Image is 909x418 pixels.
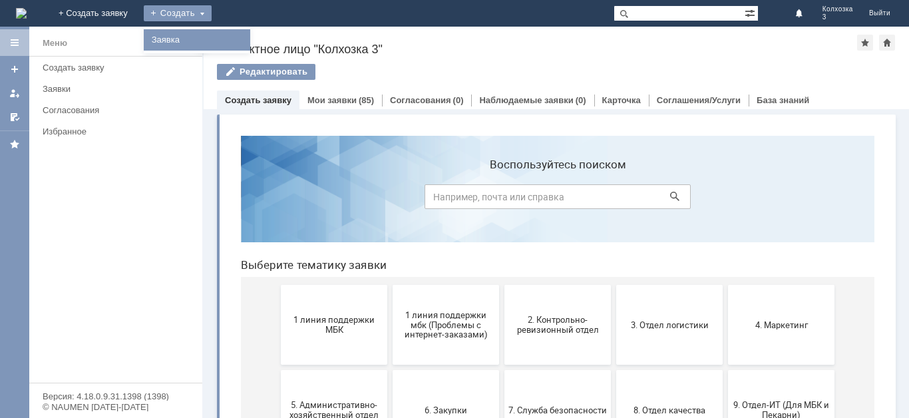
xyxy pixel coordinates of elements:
div: (0) [453,95,464,105]
div: Заявки [43,84,194,94]
a: Перейти на домашнюю страницу [16,8,27,19]
button: Отдел-ИТ (Битрикс24 и CRM) [162,330,269,410]
button: Франчайзинг [498,330,604,410]
span: 5. Административно-хозяйственный отдел [55,275,153,295]
span: 6. Закупки [166,280,265,290]
input: Например, почта или справка [194,59,460,84]
button: Финансовый отдел [386,330,492,410]
a: Создать заявку [225,95,291,105]
a: Создать заявку [37,57,200,78]
div: Контактное лицо "Колхозка 3" [217,43,857,56]
button: Отдел-ИТ (Офис) [274,330,381,410]
span: 8. Отдел качества [390,280,488,290]
a: Соглашения/Услуги [657,95,741,105]
button: 4. Маркетинг [498,160,604,240]
img: logo [16,8,27,19]
a: База знаний [757,95,809,105]
span: 2. Контрольно-ревизионный отдел [278,190,377,210]
span: Расширенный поиск [745,6,758,19]
a: Согласования [37,100,200,120]
span: 1 линия поддержки мбк (Проблемы с интернет-заказами) [166,184,265,214]
span: 7. Служба безопасности [278,280,377,290]
span: Отдел-ИТ (Офис) [278,365,377,375]
a: Карточка [602,95,641,105]
button: Бухгалтерия (для мбк) [51,330,157,410]
span: Колхозка [822,5,853,13]
a: Мои заявки [307,95,357,105]
span: Отдел-ИТ (Битрикс24 и CRM) [166,360,265,380]
a: Мои согласования [4,106,25,128]
a: Заявка [146,32,248,48]
div: Создать заявку [43,63,194,73]
button: 6. Закупки [162,245,269,325]
div: Сделать домашней страницей [879,35,895,51]
button: 1 линия поддержки мбк (Проблемы с интернет-заказами) [162,160,269,240]
div: Добавить в избранное [857,35,873,51]
div: (0) [576,95,586,105]
a: Заявки [37,79,200,99]
button: 2. Контрольно-ревизионный отдел [274,160,381,240]
span: Франчайзинг [502,365,600,375]
span: Бухгалтерия (для мбк) [55,365,153,375]
span: 3 [822,13,853,21]
span: 3. Отдел логистики [390,194,488,204]
button: 1 линия поддержки МБК [51,160,157,240]
div: Избранное [43,126,180,136]
button: 3. Отдел логистики [386,160,492,240]
span: Финансовый отдел [390,365,488,375]
span: 1 линия поддержки МБК [55,190,153,210]
button: 5. Административно-хозяйственный отдел [51,245,157,325]
div: (85) [359,95,374,105]
div: Согласования [43,105,194,115]
header: Выберите тематику заявки [11,133,644,146]
button: 8. Отдел качества [386,245,492,325]
span: 9. Отдел-ИТ (Для МБК и Пекарни) [502,275,600,295]
a: Мои заявки [4,83,25,104]
button: 9. Отдел-ИТ (Для МБК и Пекарни) [498,245,604,325]
div: Создать [144,5,212,21]
div: Меню [43,35,67,51]
div: Версия: 4.18.0.9.31.1398 (1398) [43,392,189,401]
a: Создать заявку [4,59,25,80]
button: 7. Служба безопасности [274,245,381,325]
label: Воспользуйтесь поиском [194,33,460,46]
div: © NAUMEN [DATE]-[DATE] [43,403,189,411]
a: Наблюдаемые заявки [479,95,573,105]
span: 4. Маркетинг [502,194,600,204]
a: Согласования [390,95,451,105]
